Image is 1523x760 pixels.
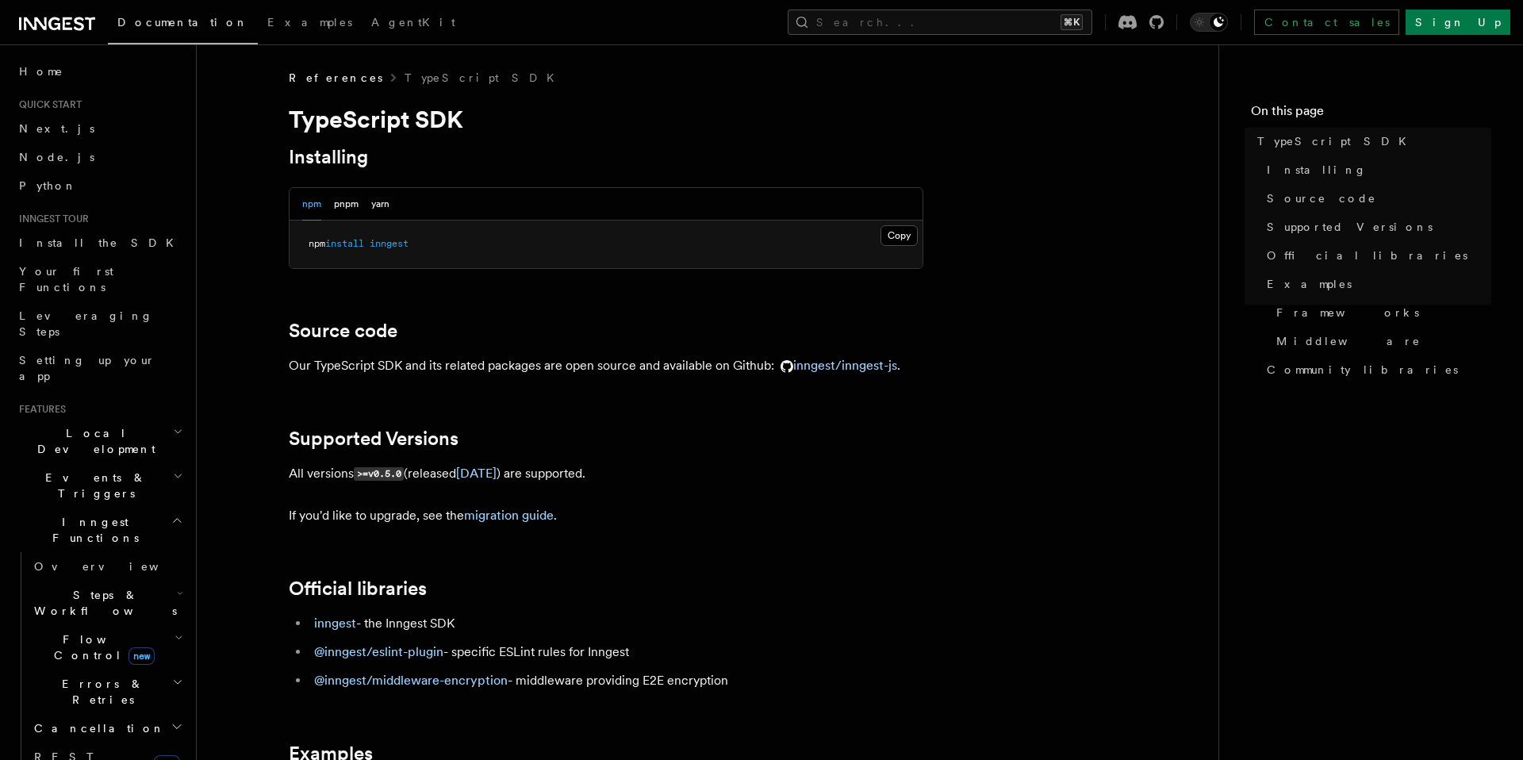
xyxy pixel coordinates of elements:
[309,670,923,692] li: - middleware providing E2E encryption
[19,354,155,382] span: Setting up your app
[289,70,382,86] span: References
[13,143,186,171] a: Node.js
[1406,10,1510,35] a: Sign Up
[19,151,94,163] span: Node.js
[289,428,458,450] a: Supported Versions
[1276,305,1419,321] span: Frameworks
[1267,276,1352,292] span: Examples
[13,346,186,390] a: Setting up your app
[13,171,186,200] a: Python
[1260,270,1491,298] a: Examples
[289,355,923,377] p: Our TypeScript SDK and its related packages are open source and available on Github: .
[1260,355,1491,384] a: Community libraries
[1251,102,1491,127] h4: On this page
[1254,10,1399,35] a: Contact sales
[13,228,186,257] a: Install the SDK
[28,720,165,736] span: Cancellation
[1270,298,1491,327] a: Frameworks
[309,641,923,663] li: - specific ESLint rules for Inngest
[1267,219,1433,235] span: Supported Versions
[28,676,172,708] span: Errors & Retries
[314,673,508,688] a: @inngest/middleware-encryption
[19,63,63,79] span: Home
[289,105,923,133] h1: TypeScript SDK
[774,358,897,373] a: inngest/inngest-js
[34,560,198,573] span: Overview
[1276,333,1421,349] span: Middleware
[13,301,186,346] a: Leveraging Steps
[362,5,465,43] a: AgentKit
[1061,14,1083,30] kbd: ⌘K
[28,552,186,581] a: Overview
[289,505,923,527] p: If you'd like to upgrade, see the .
[19,265,113,294] span: Your first Functions
[28,587,177,619] span: Steps & Workflows
[1190,13,1228,32] button: Toggle dark mode
[371,16,455,29] span: AgentKit
[13,463,186,508] button: Events & Triggers
[289,320,397,342] a: Source code
[13,508,186,552] button: Inngest Functions
[13,470,173,501] span: Events & Triggers
[405,70,564,86] a: TypeScript SDK
[371,188,389,221] button: yarn
[19,309,153,338] span: Leveraging Steps
[1260,155,1491,184] a: Installing
[13,419,186,463] button: Local Development
[19,122,94,135] span: Next.js
[289,578,427,600] a: Official libraries
[117,16,248,29] span: Documentation
[28,670,186,714] button: Errors & Retries
[302,188,321,221] button: npm
[354,467,404,481] code: >=v0.5.0
[1251,127,1491,155] a: TypeScript SDK
[1267,248,1467,263] span: Official libraries
[1270,327,1491,355] a: Middleware
[325,238,364,249] span: install
[129,647,155,665] span: new
[1260,213,1491,241] a: Supported Versions
[1267,162,1367,178] span: Installing
[13,213,89,225] span: Inngest tour
[1257,133,1416,149] span: TypeScript SDK
[289,146,368,168] a: Installing
[258,5,362,43] a: Examples
[13,425,173,457] span: Local Development
[314,616,356,631] a: inngest
[19,179,77,192] span: Python
[1267,190,1376,206] span: Source code
[1260,184,1491,213] a: Source code
[13,403,66,416] span: Features
[880,225,918,246] button: Copy
[370,238,409,249] span: inngest
[13,257,186,301] a: Your first Functions
[13,514,171,546] span: Inngest Functions
[28,581,186,625] button: Steps & Workflows
[108,5,258,44] a: Documentation
[464,508,554,523] a: migration guide
[314,644,443,659] a: @inngest/eslint-plugin
[13,98,82,111] span: Quick start
[28,625,186,670] button: Flow Controlnew
[456,466,497,481] a: [DATE]
[267,16,352,29] span: Examples
[13,57,186,86] a: Home
[1260,241,1491,270] a: Official libraries
[309,238,325,249] span: npm
[309,612,923,635] li: - the Inngest SDK
[28,714,186,743] button: Cancellation
[28,631,175,663] span: Flow Control
[1267,362,1458,378] span: Community libraries
[13,114,186,143] a: Next.js
[19,236,183,249] span: Install the SDK
[289,463,923,486] p: All versions (released ) are supported.
[334,188,359,221] button: pnpm
[788,10,1092,35] button: Search...⌘K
